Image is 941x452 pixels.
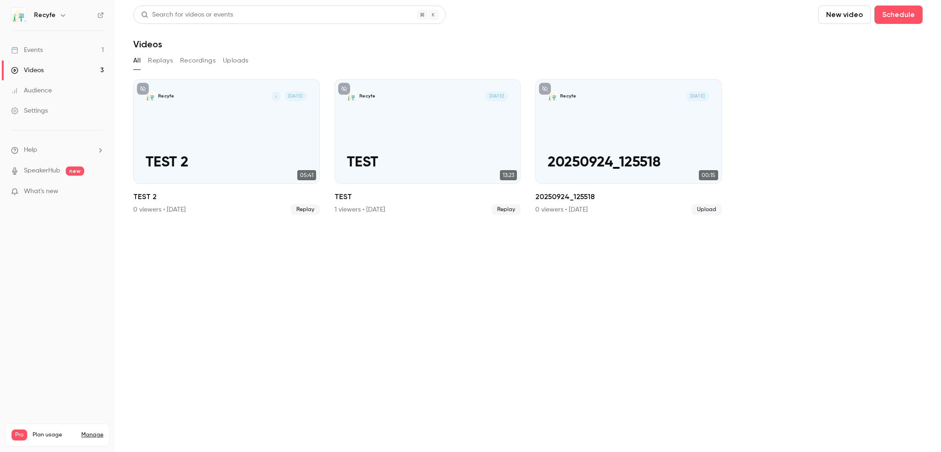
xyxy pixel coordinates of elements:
span: [DATE] [485,92,508,101]
button: Replays [148,53,173,68]
button: All [133,53,141,68]
p: Recyfe [359,93,375,100]
li: TEST [334,79,521,215]
h6: Recyfe [34,11,56,20]
section: Videos [133,6,923,446]
a: 20250924_125518Recyfe[DATE]20250924_12551800:1520250924_1255180 viewers • [DATE]Upload [535,79,722,215]
li: TEST 2 [133,79,320,215]
p: Recyfe [560,93,576,100]
span: Upload [692,204,722,215]
h2: TEST 2 [133,191,320,202]
h1: Videos [133,39,162,50]
span: Pro [11,429,27,441]
button: Schedule [874,6,923,24]
a: Manage [81,431,103,439]
p: TEST [347,154,508,172]
div: Events [11,46,43,55]
div: Audience [11,86,52,95]
span: 13:23 [500,170,517,180]
div: 1 viewers • [DATE] [334,205,385,214]
span: new [66,166,84,176]
h2: 20250924_125518 [535,191,722,202]
span: [DATE] [284,92,307,101]
div: 0 viewers • [DATE] [133,205,186,214]
img: Recyfe [11,8,26,23]
span: [DATE] [686,92,709,101]
button: Uploads [223,53,249,68]
button: Recordings [180,53,215,68]
h2: TEST [334,191,521,202]
button: unpublished [137,83,149,95]
li: 20250924_125518 [535,79,722,215]
a: TEST 2RecyfeL[DATE]TEST 205:41TEST 20 viewers • [DATE]Replay [133,79,320,215]
button: unpublished [338,83,350,95]
a: SpeakerHub [24,166,60,176]
iframe: Noticeable Trigger [93,188,104,196]
div: Settings [11,106,48,115]
img: TEST 2 [146,92,155,101]
button: New video [818,6,871,24]
a: TESTRecyfe[DATE]TEST13:23TEST1 viewers • [DATE]Replay [334,79,521,215]
div: Search for videos or events [141,10,233,20]
p: 20250924_125518 [548,154,709,172]
img: TEST [347,92,356,101]
span: 05:41 [297,170,316,180]
button: unpublished [539,83,551,95]
div: L [271,91,281,101]
span: Replay [291,204,320,215]
div: 0 viewers • [DATE] [535,205,588,214]
p: TEST 2 [146,154,307,172]
p: Recyfe [158,93,174,100]
div: Videos [11,66,44,75]
img: 20250924_125518 [548,92,557,101]
ul: Videos [133,79,923,215]
span: What's new [24,187,58,196]
span: Plan usage [33,431,76,439]
li: help-dropdown-opener [11,145,104,155]
span: 00:15 [699,170,718,180]
span: Help [24,145,37,155]
span: Replay [492,204,521,215]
